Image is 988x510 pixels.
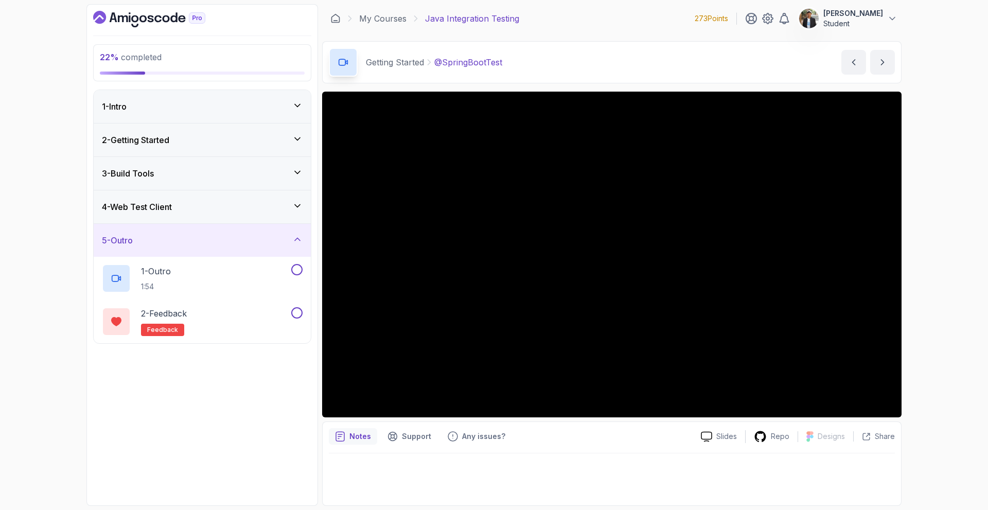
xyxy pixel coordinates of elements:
button: 2-Getting Started [94,124,311,156]
button: Share [853,431,895,442]
p: Student [823,19,883,29]
p: [PERSON_NAME] [823,8,883,19]
p: Notes [349,431,371,442]
img: user profile image [799,9,819,28]
a: Slides [693,431,745,442]
button: 1-Outro1:54 [102,264,303,293]
span: feedback [147,326,178,334]
button: 3-Build Tools [94,157,311,190]
span: 22 % [100,52,119,62]
p: 1 - Outro [141,265,171,277]
p: Slides [716,431,737,442]
p: Designs [818,431,845,442]
h3: 4 - Web Test Client [102,201,172,213]
p: Support [402,431,431,442]
h3: 5 - Outro [102,234,133,247]
p: 2 - Feedback [141,307,187,320]
h3: 1 - Intro [102,100,127,113]
a: My Courses [359,12,407,25]
iframe: 6 - @SpringBootTest [322,92,902,417]
button: Feedback button [442,428,511,445]
a: Repo [746,430,798,443]
h3: 2 - Getting Started [102,134,169,146]
p: @SpringBootTest [434,56,502,68]
p: Getting Started [366,56,424,68]
p: Share [875,431,895,442]
a: Dashboard [93,11,229,27]
button: 5-Outro [94,224,311,257]
button: previous content [841,50,866,75]
button: Support button [381,428,437,445]
button: user profile image[PERSON_NAME]Student [799,8,897,29]
p: Java Integration Testing [425,12,519,25]
button: 2-Feedbackfeedback [102,307,303,336]
button: next content [870,50,895,75]
p: 1:54 [141,282,171,292]
button: notes button [329,428,377,445]
h3: 3 - Build Tools [102,167,154,180]
button: 1-Intro [94,90,311,123]
p: Any issues? [462,431,505,442]
p: Repo [771,431,789,442]
span: completed [100,52,162,62]
button: 4-Web Test Client [94,190,311,223]
p: 273 Points [695,13,728,24]
a: Dashboard [330,13,341,24]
